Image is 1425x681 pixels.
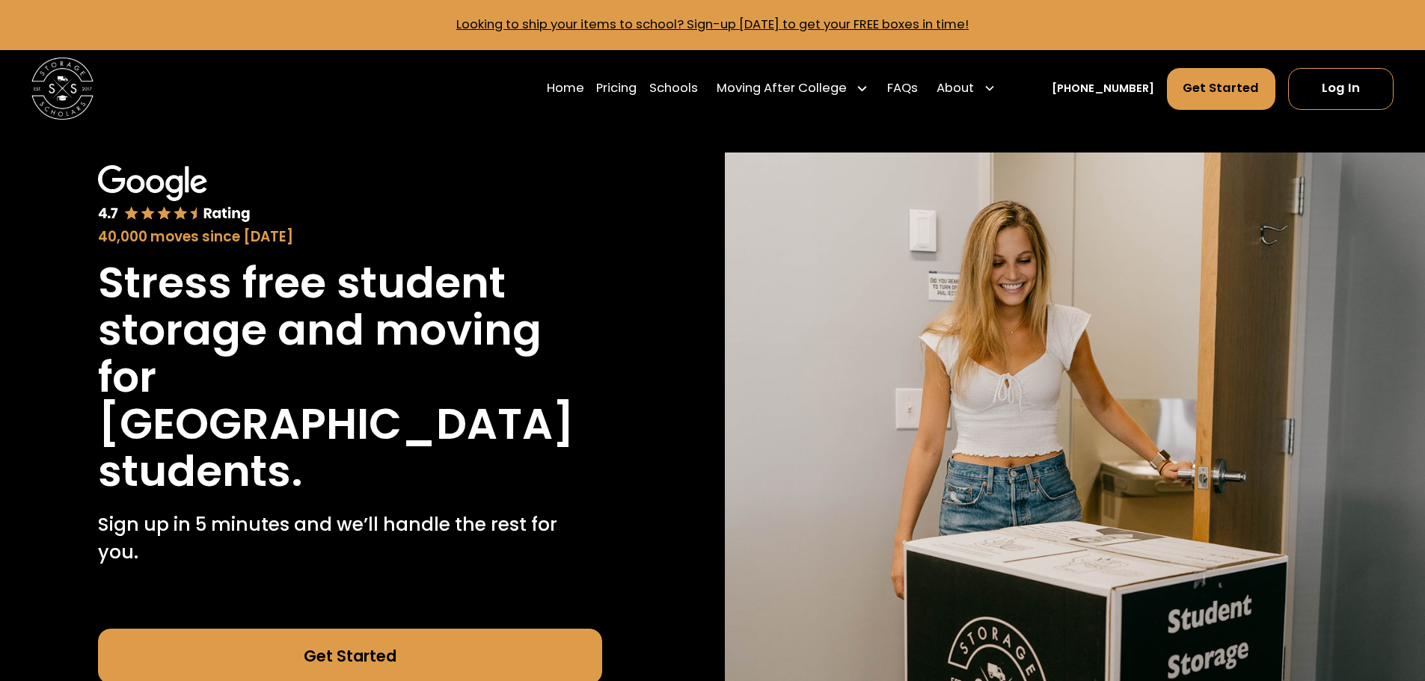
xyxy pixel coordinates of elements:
[98,448,303,495] h1: students.
[98,401,574,448] h1: [GEOGRAPHIC_DATA]
[596,67,637,110] a: Pricing
[98,511,602,567] p: Sign up in 5 minutes and we’ll handle the rest for you.
[547,67,584,110] a: Home
[1288,68,1394,110] a: Log In
[717,79,847,98] div: Moving After College
[98,227,602,247] div: 40,000 moves since [DATE]
[887,67,918,110] a: FAQs
[98,259,602,401] h1: Stress free student storage and moving for
[456,16,969,33] a: Looking to ship your items to school? Sign-up [DATE] to get your FREE boxes in time!
[1052,81,1154,97] a: [PHONE_NUMBER]
[649,67,698,110] a: Schools
[98,165,251,224] img: Google 4.7 star rating
[937,79,974,98] div: About
[31,58,94,120] img: Storage Scholars main logo
[1167,68,1276,110] a: Get Started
